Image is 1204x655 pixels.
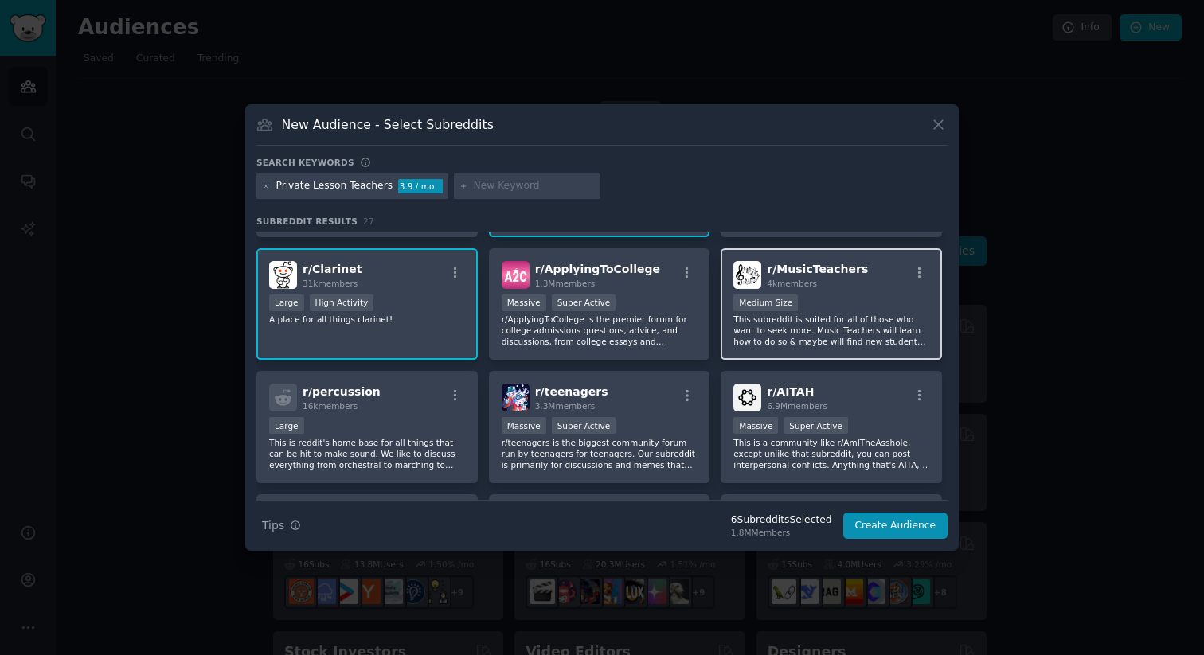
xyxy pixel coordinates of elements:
h3: Search keywords [256,157,354,168]
p: This is reddit's home base for all things that can be hit to make sound. We like to discuss every... [269,437,465,470]
div: 6 Subreddit s Selected [731,513,832,528]
p: This is a community like r/AmITheAsshole, except unlike that subreddit, you can post interpersona... [733,437,929,470]
button: Create Audience [843,513,948,540]
p: This subreddit is suited for all of those who want to seek more. Music Teachers will learn how to... [733,314,929,347]
span: 4k members [767,279,817,288]
img: MusicTeachers [733,261,761,289]
span: 1.3M members [535,279,596,288]
span: r/ ApplyingToCollege [535,263,660,275]
p: A place for all things clarinet! [269,314,465,325]
span: 27 [363,216,374,226]
h3: New Audience - Select Subreddits [282,116,494,133]
img: Clarinet [269,261,297,289]
div: Large [269,294,304,311]
div: Massive [502,294,546,311]
div: 3.9 / mo [398,179,443,193]
div: Super Active [552,294,616,311]
p: r/teenagers is the biggest community forum run by teenagers for teenagers. Our subreddit is prima... [502,437,698,470]
span: Subreddit Results [256,216,358,227]
span: r/ percussion [303,385,381,398]
div: Large [269,417,304,434]
div: Private Lesson Teachers [276,179,393,193]
span: 3.3M members [535,401,596,411]
span: 6.9M members [767,401,827,411]
input: New Keyword [474,179,595,193]
span: Tips [262,517,284,534]
p: r/ApplyingToCollege is the premier forum for college admissions questions, advice, and discussion... [502,314,698,347]
div: Medium Size [733,294,798,311]
span: r/ Clarinet [303,263,362,275]
span: 16k members [303,401,358,411]
div: High Activity [310,294,374,311]
div: Super Active [552,417,616,434]
div: Super Active [784,417,848,434]
span: r/ teenagers [535,385,608,398]
img: teenagers [502,384,530,411]
div: Massive [502,417,546,434]
div: 1.8M Members [731,527,832,538]
div: Massive [733,417,778,434]
img: AITAH [733,384,761,411]
span: r/ AITAH [767,385,814,398]
span: 31k members [303,279,358,288]
img: ApplyingToCollege [502,261,530,289]
button: Tips [256,512,307,540]
span: r/ MusicTeachers [767,263,868,275]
